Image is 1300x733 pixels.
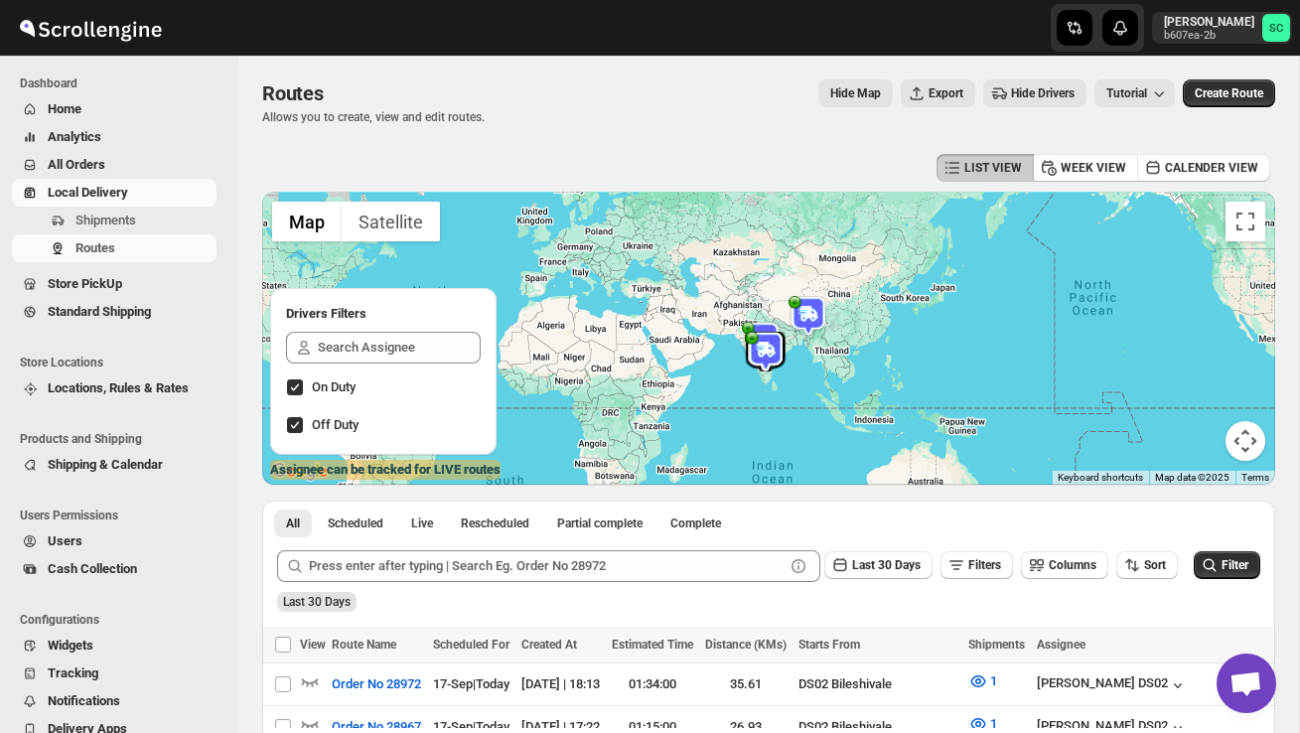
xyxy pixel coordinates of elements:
span: Local Delivery [48,185,128,200]
span: Export [929,85,963,101]
button: Show satellite imagery [342,202,440,241]
span: Filter [1222,558,1248,572]
button: Locations, Rules & Rates [12,374,217,402]
span: Create Route [1195,85,1263,101]
input: Press enter after typing | Search Eg. Order No 28972 [309,550,785,582]
h2: Drivers Filters [286,304,481,324]
button: Tutorial [1094,79,1175,107]
span: 1 [990,716,997,731]
span: Partial complete [557,515,643,531]
span: Routes [262,81,324,105]
div: DS02 Bileshivale [798,674,956,694]
span: Hide Drivers [1011,85,1075,101]
span: Sanjay chetri [1262,14,1290,42]
a: Open this area in Google Maps (opens a new window) [267,459,333,485]
span: 1 [990,673,997,688]
button: Export [901,79,975,107]
span: Store Locations [20,355,224,370]
p: [PERSON_NAME] [1164,14,1254,30]
button: Notifications [12,687,217,715]
span: Order No 28972 [332,674,421,694]
span: Widgets [48,638,93,653]
button: Create Route [1183,79,1275,107]
span: LIST VIEW [964,160,1022,176]
button: Shipments [12,207,217,234]
span: Cash Collection [48,561,137,576]
span: Configurations [20,612,224,628]
p: Allows you to create, view and edit routes. [262,109,485,125]
span: Created At [521,638,577,652]
text: SC [1269,22,1283,35]
span: Products and Shipping [20,431,224,447]
button: CALENDER VIEW [1137,154,1270,182]
button: All routes [274,510,312,537]
button: Map action label [818,79,893,107]
div: 35.61 [705,674,787,694]
span: Route Name [332,638,396,652]
label: Assignee can be tracked for LIVE routes [270,460,501,480]
span: View [300,638,326,652]
button: Order No 28972 [320,668,433,700]
span: Shipping & Calendar [48,457,163,472]
span: WEEK VIEW [1061,160,1126,176]
button: LIST VIEW [937,154,1034,182]
button: [PERSON_NAME] DS02 [1037,675,1188,695]
span: Store PickUp [48,276,122,291]
span: Notifications [48,693,120,708]
button: Hide Drivers [983,79,1086,107]
span: CALENDER VIEW [1165,160,1258,176]
span: Hide Map [830,85,881,101]
span: Scheduled [328,515,383,531]
span: Off Duty [312,417,359,432]
span: Shipments [968,638,1025,652]
span: Tracking [48,665,98,680]
a: Terms (opens in new tab) [1241,472,1269,483]
span: Users [48,533,82,548]
span: Users Permissions [20,508,224,523]
span: Scheduled For [433,638,509,652]
input: Search Assignee [318,332,481,364]
button: Filters [940,551,1013,579]
div: 01:34:00 [612,674,693,694]
button: Cash Collection [12,555,217,583]
button: All Orders [12,151,217,179]
button: Widgets [12,632,217,660]
span: Tutorial [1106,86,1147,101]
span: 17-Sep | Today [433,676,509,691]
span: Estimated Time [612,638,693,652]
button: Shipping & Calendar [12,451,217,479]
button: WEEK VIEW [1033,154,1138,182]
button: Show street map [272,202,342,241]
img: Google [267,459,333,485]
span: Filters [968,558,1001,572]
span: Locations, Rules & Rates [48,380,189,395]
span: Dashboard [20,75,224,91]
div: Open chat [1217,654,1276,713]
span: Home [48,101,81,116]
span: Assignee [1037,638,1085,652]
button: 1 [956,665,1009,697]
span: Distance (KMs) [705,638,787,652]
span: All Orders [48,157,105,172]
span: Rescheduled [461,515,529,531]
button: Last 30 Days [824,551,933,579]
button: Home [12,95,217,123]
button: Users [12,527,217,555]
button: Sort [1116,551,1178,579]
div: [DATE] | 18:13 [521,674,600,694]
span: Standard Shipping [48,304,151,319]
button: Tracking [12,660,217,687]
button: Routes [12,234,217,262]
span: Live [411,515,433,531]
button: Keyboard shortcuts [1058,471,1143,485]
span: Last 30 Days [283,595,351,609]
p: b607ea-2b [1164,30,1254,42]
span: Map data ©2025 [1155,472,1229,483]
span: Complete [670,515,721,531]
img: ScrollEngine [16,3,165,53]
span: Analytics [48,129,101,144]
span: Columns [1049,558,1096,572]
span: All [286,515,300,531]
button: Toggle fullscreen view [1226,202,1265,241]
